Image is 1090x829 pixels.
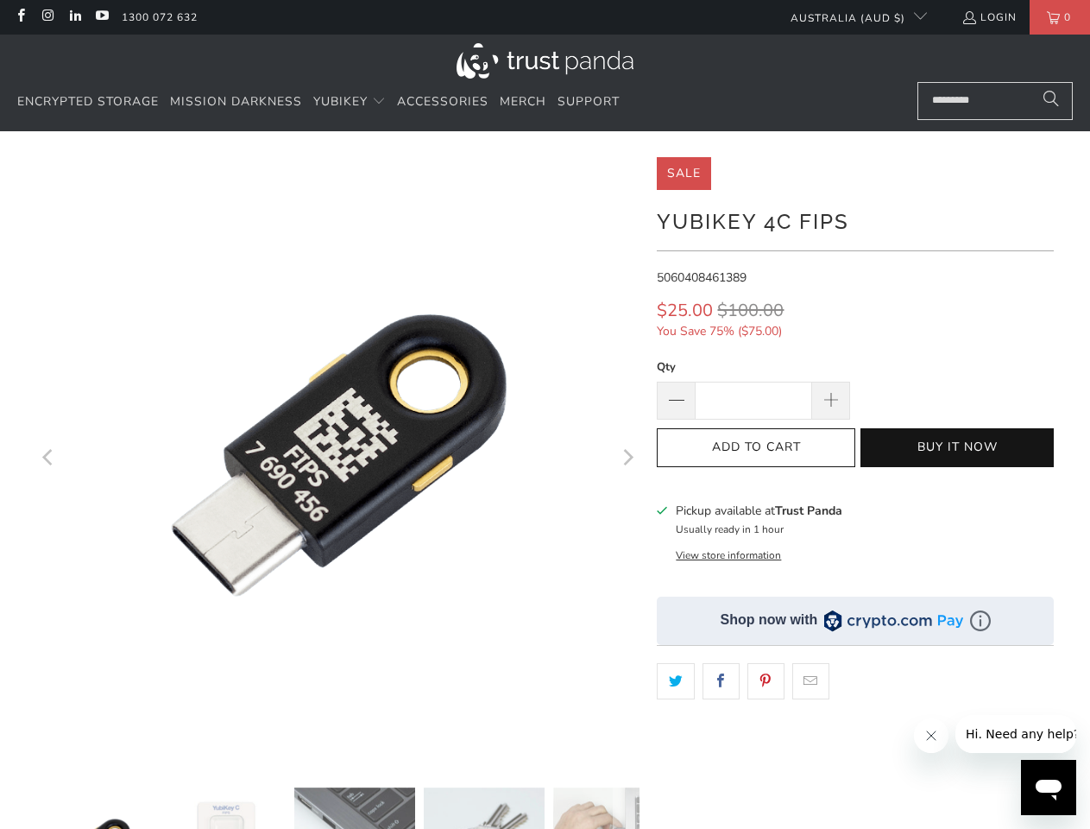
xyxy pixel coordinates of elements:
b: Trust Panda [775,503,842,519]
button: Buy it now [860,428,1054,467]
input: Search... [917,82,1073,120]
img: Trust Panda Australia [457,43,633,79]
button: Previous [35,157,63,762]
iframe: Message from company [955,715,1076,753]
button: Next [613,157,640,762]
a: Mission Darkness [170,82,302,123]
span: YubiKey [313,93,368,110]
a: 1300 072 632 [122,8,198,27]
h1: YubiKey 4C FIPS [657,203,1054,237]
a: Accessories [397,82,488,123]
span: $100.00 [717,299,784,322]
label: Qty [657,358,850,377]
button: View store information [676,548,781,562]
span: Accessories [397,93,488,110]
summary: YubiKey [313,82,386,123]
span: Mission Darkness [170,93,302,110]
a: Share this on Facebook [703,663,740,699]
small: Usually ready in 1 hour [676,522,784,536]
span: You Save 75% ( ) [657,322,913,341]
a: Trust Panda Australia on LinkedIn [67,10,82,24]
a: Login [961,8,1017,27]
span: Encrypted Storage [17,93,159,110]
a: Trust Panda Australia on Facebook [13,10,28,24]
span: $25.00 [657,299,713,322]
span: Support [558,93,620,110]
iframe: Reviews Widget [657,730,1054,787]
button: Search [1030,82,1073,120]
span: Add to Cart [675,440,837,455]
button: Add to Cart [657,428,855,467]
span: $75.00 [741,323,778,339]
span: 5060408461389 [657,269,747,286]
a: Email this to a friend [792,663,829,699]
a: YubiKey 4C FIPS - Trust Panda [36,157,640,762]
a: Support [558,82,620,123]
a: Share this on Twitter [657,663,694,699]
a: Trust Panda Australia on Instagram [40,10,54,24]
span: Sale [667,165,701,181]
span: Hi. Need any help? [10,12,124,26]
div: Shop now with [721,611,818,630]
h3: Pickup available at [676,502,842,520]
a: Merch [500,82,546,123]
iframe: Close message [914,718,948,753]
nav: Translation missing: en.navigation.header.main_nav [17,82,620,123]
a: Encrypted Storage [17,82,159,123]
iframe: Button to launch messaging window [1021,760,1076,815]
span: Merch [500,93,546,110]
a: Trust Panda Australia on YouTube [94,10,109,24]
a: Share this on Pinterest [747,663,784,699]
